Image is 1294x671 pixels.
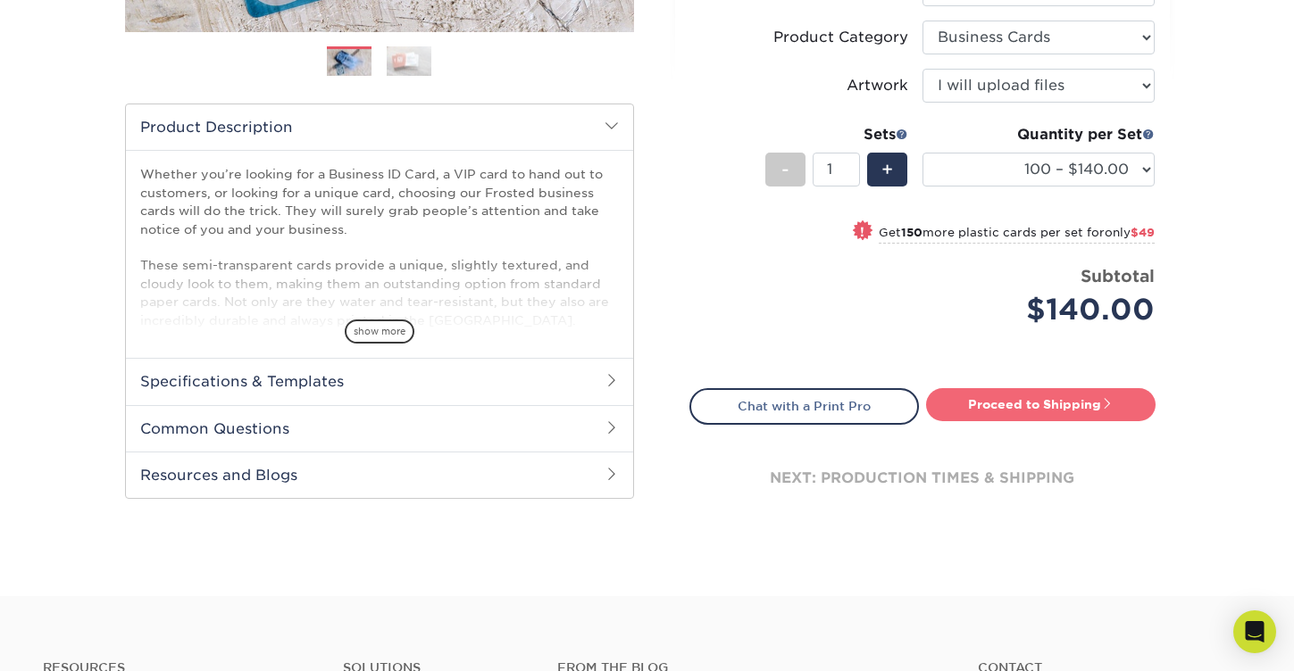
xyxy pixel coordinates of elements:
[126,358,633,404] h2: Specifications & Templates
[879,226,1155,244] small: Get more plastic cards per set for
[4,617,152,665] iframe: Google Customer Reviews
[689,388,919,424] a: Chat with a Print Pro
[1105,226,1155,239] span: only
[765,124,908,145] div: Sets
[847,75,908,96] div: Artwork
[126,451,633,498] h2: Resources and Blogs
[126,104,633,150] h2: Product Description
[1233,610,1276,653] div: Open Intercom Messenger
[926,388,1156,420] a: Proceed to Shipping
[773,27,908,48] div: Product Category
[922,124,1155,145] div: Quantity per Set
[881,156,893,183] span: +
[345,319,414,344] span: show more
[860,222,864,241] span: !
[1081,266,1155,286] strong: Subtotal
[140,165,619,566] p: Whether you’re looking for a Business ID Card, a VIP card to hand out to customers, or looking fo...
[126,405,633,451] h2: Common Questions
[689,425,1156,532] div: next: production times & shipping
[901,226,922,239] strong: 150
[781,156,789,183] span: -
[327,47,372,79] img: Plastic Cards 01
[936,288,1155,331] div: $140.00
[1131,226,1155,239] span: $49
[387,46,431,77] img: Plastic Cards 02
